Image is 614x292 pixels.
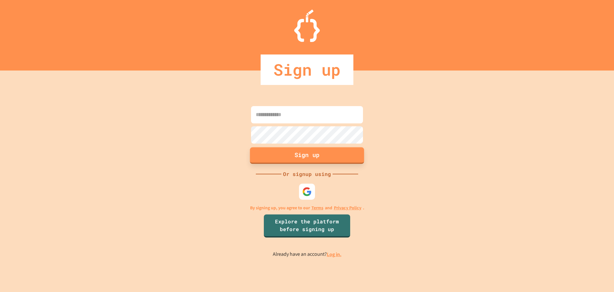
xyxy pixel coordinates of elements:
[302,187,312,196] img: google-icon.svg
[250,147,364,164] button: Sign up
[264,214,350,238] a: Explore the platform before signing up
[311,204,323,211] a: Terms
[250,204,364,211] p: By signing up, you agree to our and .
[273,250,342,258] p: Already have an account?
[261,54,353,85] div: Sign up
[281,170,333,178] div: Or signup using
[327,251,342,258] a: Log in.
[334,204,361,211] a: Privacy Policy
[294,10,320,42] img: Logo.svg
